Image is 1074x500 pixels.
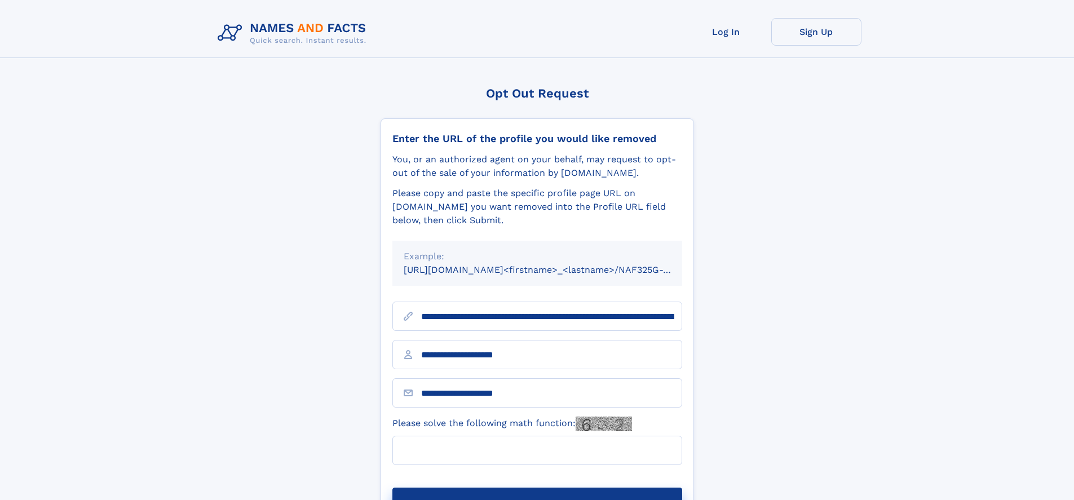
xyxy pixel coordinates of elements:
label: Please solve the following math function: [392,417,632,431]
a: Log In [681,18,771,46]
small: [URL][DOMAIN_NAME]<firstname>_<lastname>/NAF325G-xxxxxxxx [404,264,704,275]
div: You, or an authorized agent on your behalf, may request to opt-out of the sale of your informatio... [392,153,682,180]
img: Logo Names and Facts [213,18,375,48]
div: Opt Out Request [381,86,694,100]
div: Example: [404,250,671,263]
div: Enter the URL of the profile you would like removed [392,132,682,145]
a: Sign Up [771,18,861,46]
div: Please copy and paste the specific profile page URL on [DOMAIN_NAME] you want removed into the Pr... [392,187,682,227]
